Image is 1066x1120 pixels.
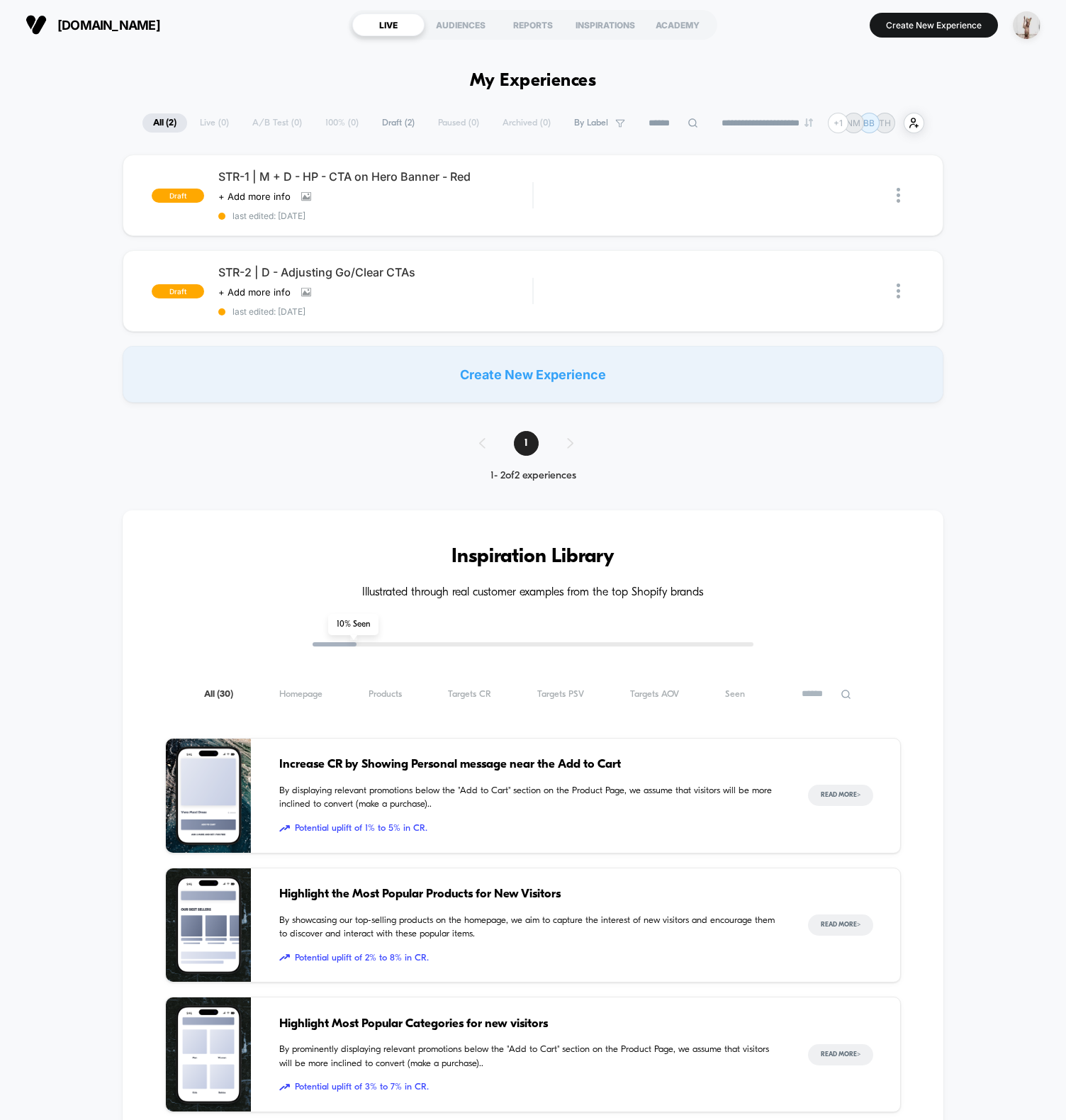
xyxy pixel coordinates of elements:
span: last edited: [DATE] [218,211,532,221]
img: Visually logo [26,14,47,35]
span: + Add more info [218,286,291,298]
span: [DOMAIN_NAME] [57,18,160,33]
span: Targets PSV [537,689,584,700]
img: By prominently displaying relevant promotions below the "Add to Cart" section on the Product Page... [166,997,251,1111]
img: By displaying relevant promotions below the "Add to Cart" section on the Product Page, we assume ... [166,739,251,853]
span: All [204,689,233,700]
div: INSPIRATIONS [569,13,641,36]
span: By displaying relevant promotions below the "Add to Cart" section on the Product Page, we assume ... [279,784,780,812]
span: 1 [514,431,539,456]
div: LIVE [352,13,425,36]
button: ppic [1009,11,1045,40]
div: 1 - 2 of 2 experiences [465,470,602,482]
span: All ( 2 ) [142,113,187,133]
span: draft [152,284,204,298]
span: last edited: [DATE] [218,306,532,317]
span: Targets AOV [630,689,679,700]
span: By showcasing our top-selling products on the homepage, we aim to capture the interest of new vis... [279,914,780,941]
img: ppic [1013,11,1040,39]
span: STR-1 | M + D - HP - CTA on Hero Banner - Red [218,169,532,184]
span: By prominently displaying relevant promotions below the "Add to Cart" section on the Product Page... [279,1043,780,1070]
span: By Label [574,118,608,128]
span: Seen [725,689,745,700]
img: end [804,118,813,127]
div: ACADEMY [641,13,714,36]
span: 10 % Seen [328,614,378,635]
h3: Inspiration Library [165,546,901,569]
span: Potential uplift of 1% to 5% in CR. [279,822,780,836]
img: close [897,188,900,203]
span: + Add more info [218,191,291,202]
span: Potential uplift of 2% to 8% in CR. [279,951,780,965]
div: Create New Experience [123,346,943,403]
span: draft [152,189,204,203]
h1: My Experiences [470,71,597,91]
span: Products [369,689,402,700]
p: BB [863,118,875,128]
span: ( 30 ) [217,690,233,699]
span: Highlight the Most Popular Products for New Visitors [279,885,780,904]
button: [DOMAIN_NAME] [21,13,164,36]
span: Homepage [279,689,322,700]
p: NM [846,118,860,128]
span: Increase CR by Showing Personal message near the Add to Cart [279,756,780,774]
div: + 1 [828,113,848,133]
span: Draft ( 2 ) [371,113,425,133]
button: Create New Experience [870,13,998,38]
span: Targets CR [448,689,491,700]
span: Highlight Most Popular Categories for new visitors [279,1015,780,1034]
button: Read More> [808,1044,873,1065]
h4: Illustrated through real customer examples from the top Shopify brands [165,586,901,600]
div: AUDIENCES [425,13,497,36]
div: REPORTS [497,13,569,36]
span: STR-2 | D - Adjusting Go/Clear CTAs [218,265,532,279]
button: Read More> [808,785,873,806]
span: Potential uplift of 3% to 7% in CR. [279,1080,780,1094]
p: TH [879,118,891,128]
img: close [897,284,900,298]
img: By showcasing our top-selling products on the homepage, we aim to capture the interest of new vis... [166,868,251,982]
button: Read More> [808,914,873,936]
